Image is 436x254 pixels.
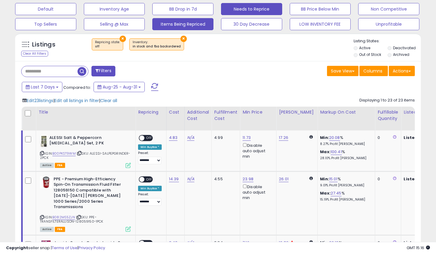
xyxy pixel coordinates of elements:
[84,3,145,15] button: Inventory Age
[95,44,120,49] div: off
[138,144,162,150] div: Win BuyBox *
[407,245,430,251] span: 2025-09-8 15:16 GMT
[320,190,331,196] b: Max:
[320,198,370,202] p: 15.19% Profit [PERSON_NAME]
[21,51,48,56] div: Clear All Filters
[279,109,315,115] div: [PERSON_NAME]
[138,151,162,165] div: Preset:
[138,186,162,191] div: Win BuyBox *
[329,176,338,182] a: 15.01
[144,177,154,182] span: OFF
[404,135,431,140] b: Listed Price:
[187,135,194,141] a: N/A
[327,66,358,76] button: Save View
[318,107,375,130] th: The percentage added to the cost of goods (COGS) that forms the calculator for Min & Max prices.
[243,176,253,182] a: 23.98
[54,98,99,104] span: Edit all listings in filter
[359,52,381,57] label: Out of Stock
[38,109,133,115] div: Title
[138,109,164,115] div: Repricing
[40,135,131,167] div: ASIN:
[91,66,115,76] button: Filters
[290,3,351,15] button: BB Price Below Min
[169,135,178,141] a: 4.83
[55,227,65,232] span: FBA
[133,44,181,49] div: in stock and fba backordered
[320,142,370,146] p: 8.27% Profit [PERSON_NAME]
[40,176,131,231] div: ASIN:
[378,135,396,140] div: 0
[54,176,127,211] b: PPE - Premium High-Efficiency Spin-On Transmission Fluid Filter 128059150 Compatible with [DATE]-...
[27,98,53,104] span: Edit 23 listings
[393,52,409,57] label: Archived
[95,40,120,49] span: Repricing state :
[187,109,209,122] div: Additional Cost
[359,45,370,50] label: Active
[359,66,388,76] button: Columns
[152,18,213,30] button: Items Being Repriced
[55,163,65,168] span: FBA
[169,109,182,115] div: Cost
[354,38,421,44] p: Listing States:
[279,176,289,182] a: 26.01
[22,82,62,92] button: Last 7 Days
[320,156,370,160] p: 28.10% Profit [PERSON_NAME]
[290,18,351,30] button: LOW INVENTORY FEE
[378,176,396,182] div: 0
[84,18,145,30] button: Selling @ Max
[404,176,431,182] b: Listed Price:
[169,176,179,182] a: 14.39
[279,135,288,141] a: 17.26
[331,190,342,196] a: 27.45
[40,176,52,188] img: 41s4flh62uL._SL40_.jpg
[22,98,117,104] div: | |
[389,66,415,76] button: Actions
[243,183,272,201] div: Disable auto adjust min
[320,149,331,155] b: Max:
[214,176,235,182] div: 4.55
[329,135,340,141] a: 20.08
[320,183,370,188] p: 9.01% Profit [PERSON_NAME]
[243,142,272,159] div: Disable auto adjust min
[152,3,213,15] button: BB Drop in 7d
[393,45,416,50] label: Deactivated
[363,68,382,74] span: Columns
[120,36,126,42] button: ×
[214,135,235,140] div: 4.99
[78,245,105,251] a: Privacy Policy
[6,245,28,251] strong: Copyright
[40,215,103,224] span: | SKU: PPE-TRANSFILTERALLISON-128059150-1PCK
[359,98,415,103] div: Displaying 1 to 23 of 23 items
[52,215,75,220] a: B082MS5ZJN
[331,149,342,155] a: 100.41
[320,149,370,160] div: %
[133,40,181,49] span: Inventory :
[103,84,137,90] span: Aug-25 - Aug-31
[52,245,78,251] a: Terms of Use
[214,109,237,122] div: Fulfillment Cost
[40,163,54,168] span: All listings currently available for purchase on Amazon
[320,176,370,188] div: %
[63,85,91,90] span: Compared to:
[358,18,419,30] button: Unprofitable
[221,3,282,15] button: Needs to Reprice
[6,245,105,251] div: seller snap | |
[15,18,76,30] button: Top Sellers
[187,176,194,182] a: N/A
[138,192,162,206] div: Preset:
[243,109,274,115] div: Min Price
[15,3,76,15] button: Default
[320,109,372,115] div: Markup on Cost
[320,191,370,202] div: %
[49,135,123,148] b: ALESSI Salt & Peppercorn [MEDICAL_DATA] Set, 2 PK
[221,18,282,30] button: 30 Day Decrease
[94,82,145,92] button: Aug-25 - Aug-31
[144,135,154,140] span: OFF
[40,151,130,160] span: | SKU: ALESSI-SALPEPGRINDER-2PCK
[180,36,187,42] button: ×
[40,227,54,232] span: All listings currently available for purchase on Amazon
[31,84,55,90] span: Last 7 Days
[40,135,48,147] img: 41RTau95n9L._SL40_.jpg
[52,151,76,156] a: B00PKST9WM
[243,135,251,141] a: 11.73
